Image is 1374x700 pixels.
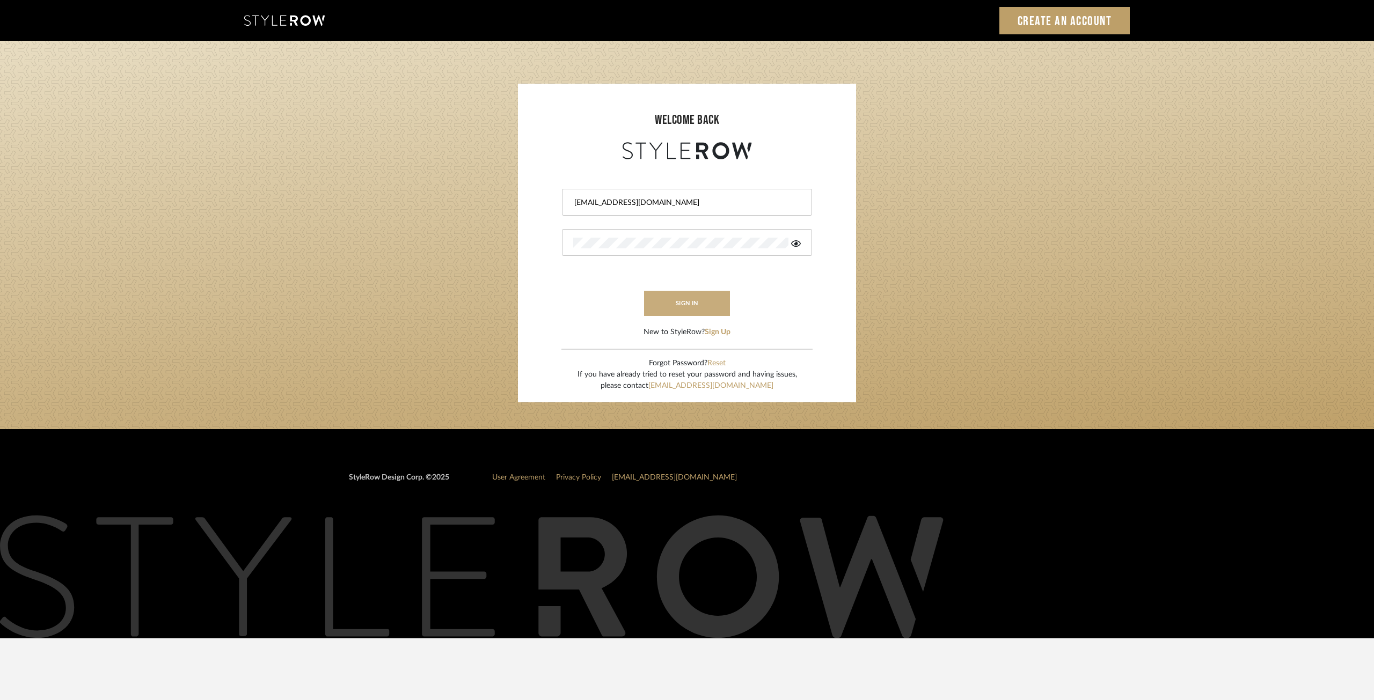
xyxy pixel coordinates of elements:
a: Create an Account [999,7,1130,34]
div: If you have already tried to reset your password and having issues, please contact [578,369,797,392]
div: welcome back [529,110,845,130]
input: Email Address [573,197,798,208]
button: Reset [707,358,726,369]
a: [EMAIL_ADDRESS][DOMAIN_NAME] [648,382,773,389]
a: User Agreement [492,474,545,481]
div: New to StyleRow? [644,327,730,338]
div: StyleRow Design Corp. ©2025 [349,472,449,492]
button: Sign Up [705,327,730,338]
a: Privacy Policy [556,474,601,481]
button: sign in [644,291,730,316]
div: Forgot Password? [578,358,797,369]
a: [EMAIL_ADDRESS][DOMAIN_NAME] [612,474,737,481]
